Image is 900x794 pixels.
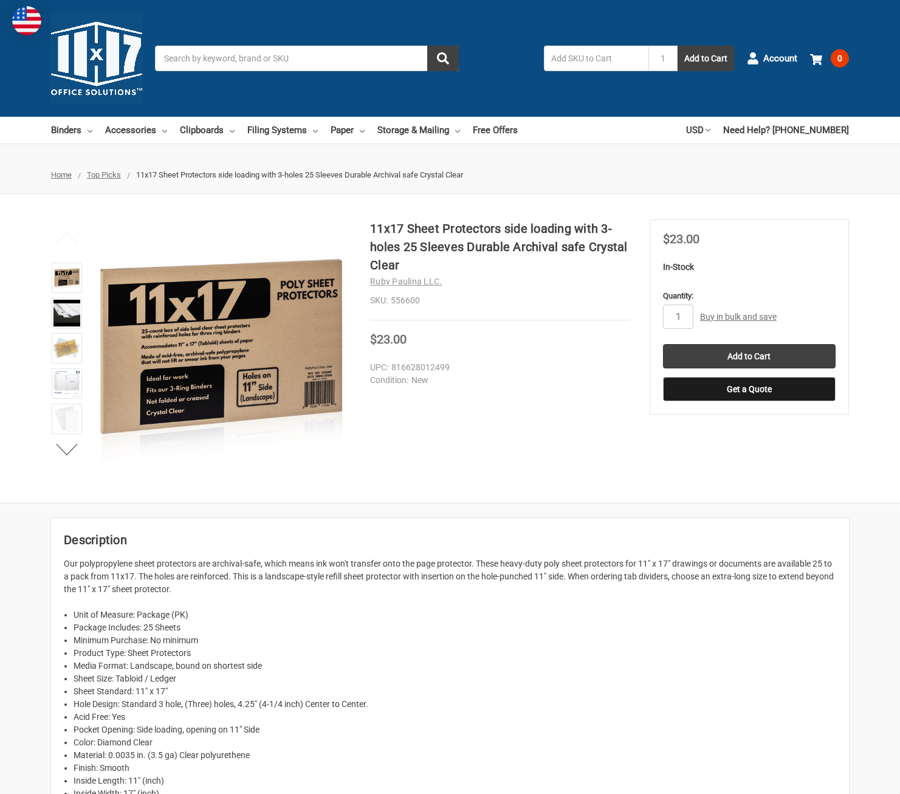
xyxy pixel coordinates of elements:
button: Next [49,438,86,462]
a: Filing Systems [247,117,318,143]
span: 11x17 Sheet Protectors side loading with 3-holes 25 Sleeves Durable Archival safe Crystal Clear [136,170,463,179]
h2: Description [64,531,836,549]
img: 11x17 Sheet Protectors side loading with 3-holes 25 Sleeves Durable Archival safe Crystal Clear [53,406,80,432]
img: 11x17 Sheet Protector Poly with holes on 11" side 556600 [53,335,80,362]
li: Pocket Opening: Side loading, opening on 11" Side [74,723,836,736]
input: Add SKU to Cart [544,46,648,71]
li: Product Type: Sheet Protectors [74,647,836,660]
li: Finish: Smooth [74,762,836,775]
li: Inside Length: 11" (inch) [74,775,836,787]
a: Clipboards [180,117,235,143]
li: Sheet Standard: 11" x 17" [74,685,836,698]
img: 11x17.com [51,13,142,104]
li: Color: Diamond Clear [74,736,836,749]
dt: SKU: [370,294,388,307]
a: Free Offers [473,117,518,143]
a: 0 [810,43,849,74]
a: Buy in bulk and save [700,312,777,322]
label: Quantity: [663,290,836,302]
img: 11x17 Sheet Protectors side loading with 3-holes 25 Sleeves Durable Archival safe Crystal Clear [53,370,80,397]
li: Unit of Measure: Package (PK) [74,609,836,621]
a: Ruby Paulina LLC. [370,277,442,286]
h1: 11x17 Sheet Protectors side loading with 3-holes 25 Sleeves Durable Archival safe Crystal Clear [370,219,630,274]
dd: 816628012499 [370,361,624,374]
button: Add to Cart [678,46,734,71]
dt: UPC: [370,361,388,374]
img: 11x17 Sheet Protectors side loading with 3-holes 25 Sleeves Durable Archival safe Crystal Clear [92,219,350,477]
a: USD [686,117,710,143]
dd: New [370,374,624,387]
span: 0 [831,49,849,67]
li: Minimum Purchase: No minimum [74,634,836,647]
li: Media Format: Landscape, bound on shortest side [74,660,836,672]
a: Paper [331,117,365,143]
img: duty and tax information for United States [12,6,41,35]
a: Account [747,43,797,74]
a: Binders [51,117,92,143]
dt: Condition: [370,374,408,387]
dd: 556600 [370,294,630,307]
a: Top Picks [87,170,121,179]
li: Material: 0.0035 in. (3.5 ga) Clear polyurethene [74,749,836,762]
span: $23.00 [663,232,699,246]
span: $23.00 [370,332,407,347]
li: Acid Free: Yes [74,711,836,723]
span: Account [763,52,797,66]
button: Previous [49,226,86,250]
input: Add to Cart [663,344,836,368]
input: Search by keyword, brand or SKU [155,46,459,71]
li: Sheet Size: Tabloid / Ledger [74,672,836,685]
a: Home [51,170,72,179]
img: 11x17 Sheet Protectors side loading with 3-holes 25 Sleeves Durable Archival safe Crystal Clear [53,300,80,326]
li: Package Includes: 25 Sheets [74,621,836,634]
p: Our polypropylene sheet protectors are archival-safe, which means ink won't transfer onto the pag... [64,558,836,596]
a: Need Help? [PHONE_NUMBER] [723,117,849,143]
img: 11x17 Sheet Protectors side loading with 3-holes 25 Sleeves Durable Archival safe Crystal Clear [53,264,80,291]
button: Get a Quote [663,377,836,401]
li: Hole Design: Standard 3 hole, (Three) holes, 4.25" (4-1/4 inch) Center to Center. [74,698,836,711]
a: Storage & Mailing [377,117,460,143]
a: Accessories [105,117,167,143]
p: In-Stock [663,261,836,274]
